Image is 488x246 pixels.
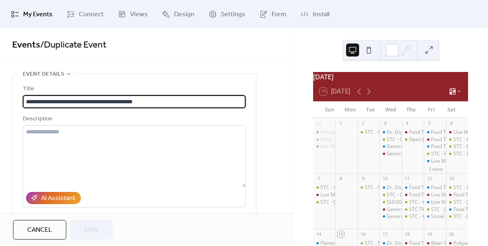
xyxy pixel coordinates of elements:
[360,102,381,118] div: Tue
[320,184,451,191] div: STC - Outdoor Doggie Dining class @ 1pm - 2:30pm (CDT)
[379,136,401,143] div: STC - Charity Bike Ride with Sammy's Bikes @ Weekly from 6pm to 7:30pm on Wednesday from Wed May ...
[446,213,468,220] div: STC - Matt Keen Band @ Sat Sep 13, 2025 7pm - 10pm (CDT)
[360,120,366,126] div: 2
[320,136,453,143] div: Food - Good Stuff Eats - Roselle @ [DATE] 1pm - 4pm (CDT)
[446,199,468,206] div: STC - Billy Denton @ Sat Sep 13, 2025 2pm - 5pm (CDT)
[424,199,446,206] div: Live Music - JD Kostyk - Roselle @ Fri Sep 12, 2025 7pm - 10pm (CDT)
[379,206,401,213] div: General Knowledge Trivia - Lemont @ Wed Sep 10, 2025 7pm - 9pm (CDT)
[313,143,335,150] div: Live Music - Shawn Salmon - Lemont @ Sun Aug 31, 2025 2pm - 5pm (CDT)
[441,102,462,118] div: Sat
[426,176,432,182] div: 12
[404,231,410,237] div: 18
[446,129,468,136] div: Live Music- InFunktious Duo - Lemont @ Sat Sep 6, 2025 2pm - 5pm (CDT)
[426,120,432,126] div: 5
[40,36,107,54] span: / Duplicate Event
[272,10,286,20] span: Form
[338,231,344,237] div: 15
[424,206,446,213] div: STC - Warren Douglas Band @ Fri Sep 12, 2025 7pm - 10pm (CDT)
[446,136,468,143] div: STC - Brew Town Bites @ Sat Sep 6, 2025 2pm - 7pm (CDT)
[313,184,335,191] div: STC - Outdoor Doggie Dining class @ 1pm - 2:30pm (CDT)
[446,184,468,191] div: STC - Dark Horse Grill @ Sat Sep 13, 2025 1pm - 5pm (CDT)
[313,10,329,20] span: Install
[401,102,421,118] div: Thu
[203,3,251,25] a: Settings
[12,36,40,54] a: Events
[61,3,110,25] a: Connect
[402,192,424,198] div: Food Truck - Tacos Los Jarochitos - Lemont @ Thu Sep 11, 2025 5pm - 9pm (CDT)
[320,129,427,136] div: Holiday Taproom Hours 12pm -10pm @ [DATE]
[424,192,446,198] div: Live Music - Dan Colles - Lemont @ Fri Sep 12, 2025 7pm - 10pm (CDT)
[338,176,344,182] div: 8
[156,3,200,25] a: Design
[340,102,360,118] div: Mon
[130,10,148,20] span: Views
[446,150,468,157] div: STC - EXHALE @ Sat Sep 6, 2025 7pm - 10pm (CDT)
[379,199,401,206] div: STC - Stadium Street Eats @ Wed Sep 10, 2025 6pm - 9pm (CDT)
[379,213,401,220] div: General Knowledge Trivia - Roselle @ Wed Sep 10, 2025 7pm - 9pm (CDT)
[446,192,468,198] div: Food Truck - Happy Times - Lemont @ Sat Sep 13, 2025 2pm - 6pm (CDT)
[357,184,379,191] div: STC - General Knowledge Trivia @ Tue Sep 9, 2025 7pm - 9pm (CDT)
[338,120,344,126] div: 1
[379,192,401,198] div: STC - Charity Bike Ride with Sammy's Bikes @ Weekly from 6pm to 7:30pm on Wednesday from Wed May ...
[424,136,446,143] div: Food Truck - Pizza 750 - Lemont @ Fri Sep 5, 2025 5pm - 9pm (CDT)
[402,213,424,220] div: STC - Yacht Rockettes @ Thu Sep 11, 2025 7pm - 10pm (CDT)
[253,3,292,25] a: Form
[221,10,245,20] span: Settings
[379,184,401,191] div: Dr. Dog’s Food Truck - Roselle @ Weekly from 6pm to 9pm
[5,3,59,25] a: My Events
[402,129,424,136] div: Food Truck - Tacos Los Jarochitos - Lemont @ Thu Sep 4, 2025 5pm - 9pm (CDT)
[23,10,52,20] span: My Events
[13,220,66,239] button: Cancel
[404,176,410,182] div: 11
[320,102,340,118] div: Sun
[320,192,449,198] div: Live Music - [PERSON_NAME] @ [DATE] 2pm - 4pm (CDT)
[320,143,449,150] div: Live Music - [PERSON_NAME] @ [DATE] 2pm - 5pm (CDT)
[402,199,424,206] div: STC - Happy Lobster @ Thu Sep 11, 2025 5pm - 9pm (CDT)
[357,129,379,136] div: STC - General Knowledge Trivia @ Tue Sep 2, 2025 7pm - 9pm (CDT)
[23,70,64,79] span: Event details
[421,102,441,118] div: Fri
[26,192,81,204] button: AI Assistant
[446,143,468,150] div: STC - Terry Byrne @ Sat Sep 6, 2025 2pm - 5pm (CDT)
[313,199,335,206] div: STC - Hunt House Creative Arts Center Adult Band Showcase @ Sun Sep 7, 2025 5pm - 7pm (CDT)STC - ...
[402,206,424,213] div: STC THEME NIGHT - YACHT ROCK @ Thu Sep 11, 2025 6pm - 10pm (CDT)
[79,10,104,20] span: Connect
[449,176,455,182] div: 13
[424,143,446,150] div: Food Truck- Uncle Cams Sandwiches - Roselle @ Fri Sep 5, 2025 5pm - 9pm (CDT)
[27,225,52,235] span: Cancel
[313,192,335,198] div: Live Music - Dylan Raymond - Lemont @ Sun Sep 7, 2025 2pm - 4pm (CDT)
[360,231,366,237] div: 16
[360,176,366,182] div: 9
[426,231,432,237] div: 19
[381,102,401,118] div: Wed
[379,129,401,136] div: Dr. Dog’s Food Truck - Roselle @ Weekly from 6pm to 9pm
[174,10,194,20] span: Design
[382,176,388,182] div: 10
[402,184,424,191] div: Food Truck - Dr Dogs - Roselle @ Thu Sep 11, 2025 5pm - 9pm (CDT)
[23,114,244,124] div: Description
[404,120,410,126] div: 4
[112,3,154,25] a: Views
[41,194,75,203] div: AI Assistant
[424,150,446,157] div: STC - Four Ds BBQ @ Fri Sep 5, 2025 5pm - 9pm (CDT)
[379,150,401,157] div: General Knowledge Trivia - Lemont @ Wed Sep 3, 2025 7pm - 9pm (CDT)
[449,231,455,237] div: 20
[379,143,401,150] div: General Knowledge - Roselle @ Wed Sep 3, 2025 7pm - 9pm (CDT)
[424,129,446,136] div: Food Truck - Koris Koop -Roselle @ Fri Sep 5, 2025 5pm - 9pm (CDT)
[313,136,335,143] div: Food - Good Stuff Eats - Roselle @ Sun Aug 31, 2025 1pm - 4pm (CDT)
[425,165,446,172] button: 2 more
[313,129,335,136] div: Holiday Taproom Hours 12pm -10pm @ Sun Aug 31, 2025
[313,72,468,82] div: [DATE]
[294,3,335,25] a: Install
[382,120,388,126] div: 3
[424,184,446,191] div: Food Truck - Da Wing Wagon/ Launch party - Roselle @ Fri Sep 12, 2025 5pm - 9pm (CDT)
[316,176,322,182] div: 7
[23,84,244,94] div: Title
[382,231,388,237] div: 17
[449,120,455,126] div: 6
[446,206,468,213] div: Food Truck - Chuck’s Wood Fired Pizza - Roselle @ Sat Sep 13, 2025 5pm - 8pm (CST)
[402,136,424,143] div: Open Jam with Sam Wyatt @ STC @ Thu Sep 4, 2025 7pm - 11pm (CDT)
[316,120,322,126] div: 31
[424,213,446,220] div: Social - Magician Pat Flanagan @ Fri Sep 12, 2025 8pm - 10:30pm (CDT)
